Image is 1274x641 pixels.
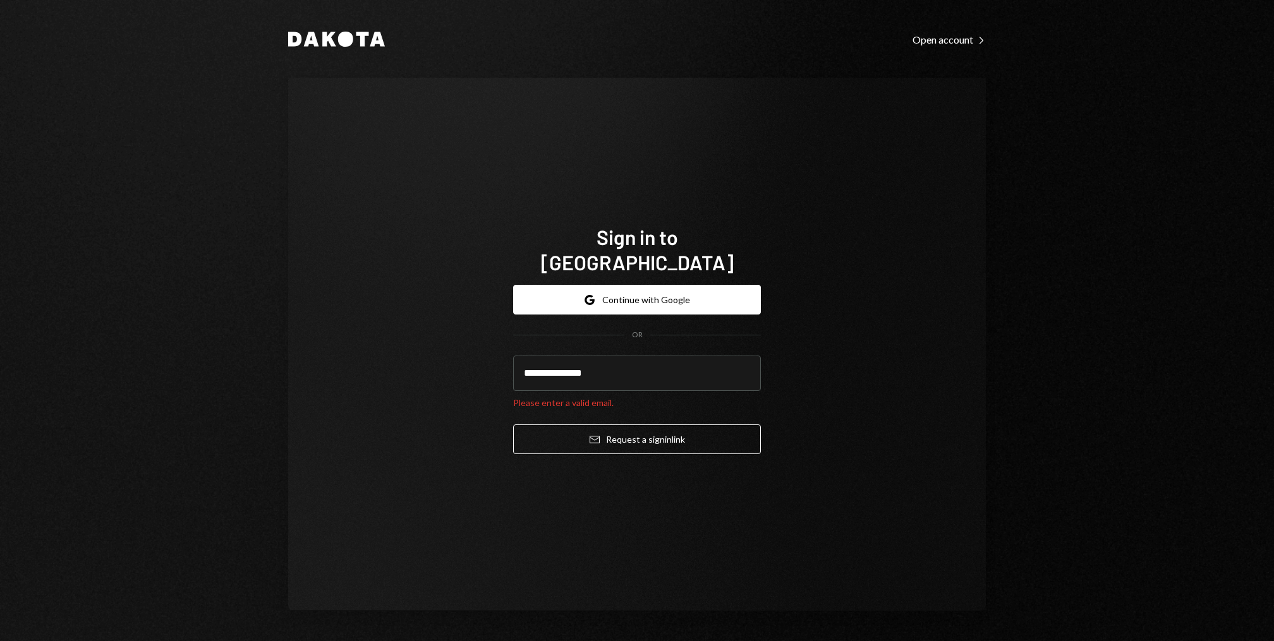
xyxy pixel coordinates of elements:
div: Open account [913,33,986,46]
a: Open account [913,32,986,46]
button: Request a signinlink [513,424,761,454]
div: Please enter a valid email. [513,396,761,409]
button: Continue with Google [513,285,761,315]
div: OR [632,330,643,340]
h1: Sign in to [GEOGRAPHIC_DATA] [513,224,761,275]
